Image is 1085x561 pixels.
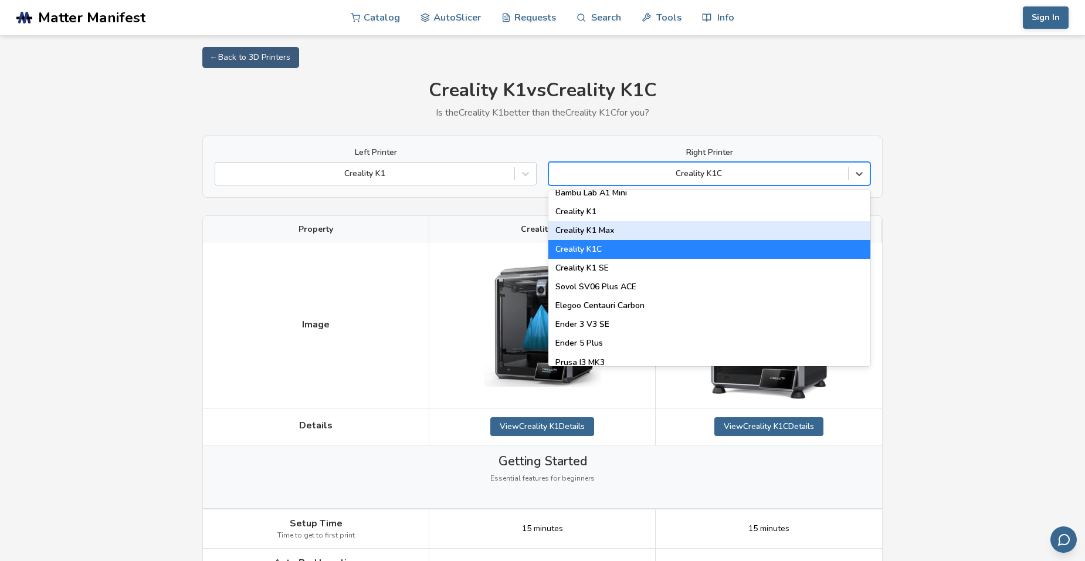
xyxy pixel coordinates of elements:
a: ViewCreality K1Details [490,417,594,436]
div: Creality K1 Max [548,221,870,240]
div: Creality K1 SE [548,259,870,278]
div: Prusa I3 MK3 [548,353,870,372]
p: Is the Creality K1 better than the Creality K1C for you? [202,107,883,118]
span: Getting Started [499,454,587,468]
h1: Creality K1 vs Creality K1C [202,80,883,102]
div: Ender 3 V3 SE [548,315,870,334]
img: Creality K1 [484,265,601,387]
span: Essential features for beginners [490,475,595,483]
span: 15 minutes [748,524,789,533]
span: 15 minutes [522,524,563,533]
input: Creality K1 [221,169,223,178]
label: Right Printer [548,148,870,157]
div: Creality K1C [548,240,870,259]
span: Creality K1 [521,225,564,234]
div: Sovol SV06 Plus ACE [548,278,870,296]
label: Left Printer [215,148,537,157]
div: Creality K1 [548,202,870,221]
div: Elegoo Centauri Carbon [548,296,870,315]
span: Time to get to first print [277,532,355,540]
button: Sign In [1023,6,1069,29]
span: Matter Manifest [38,9,145,26]
a: ViewCreality K1CDetails [714,417,823,436]
span: Setup Time [290,518,343,529]
div: Bambu Lab A1 Mini [548,184,870,202]
a: ← Back to 3D Printers [202,47,299,68]
input: Creality K1CAnycubic I3 MegaAnycubic I3 Mega SAnycubic Kobra 2 MaxAnycubic Kobra 2 NeoAnycubic Ko... [555,169,557,178]
span: Details [299,420,333,431]
span: Image [302,319,330,330]
span: Property [299,225,333,234]
div: Ender 5 Plus [548,334,870,353]
button: Send feedback via email [1050,526,1077,553]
